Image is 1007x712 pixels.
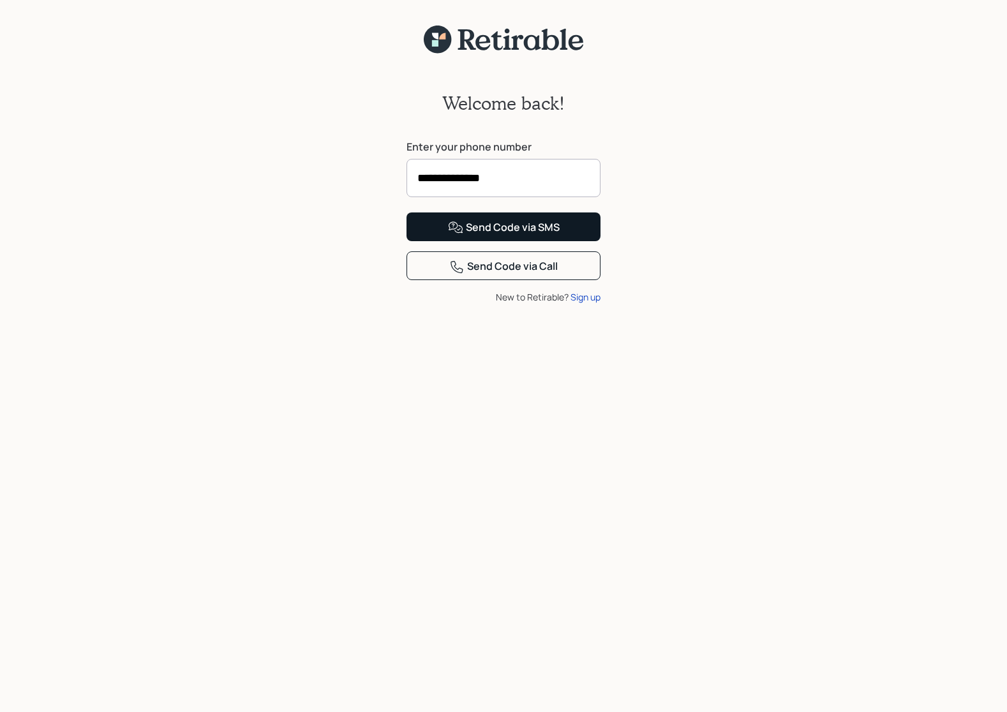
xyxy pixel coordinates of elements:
[407,140,600,154] label: Enter your phone number
[442,93,565,114] h2: Welcome back!
[407,251,600,280] button: Send Code via Call
[407,212,600,241] button: Send Code via SMS
[448,220,560,235] div: Send Code via SMS
[407,290,600,304] div: New to Retirable?
[449,259,558,274] div: Send Code via Call
[571,290,600,304] div: Sign up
